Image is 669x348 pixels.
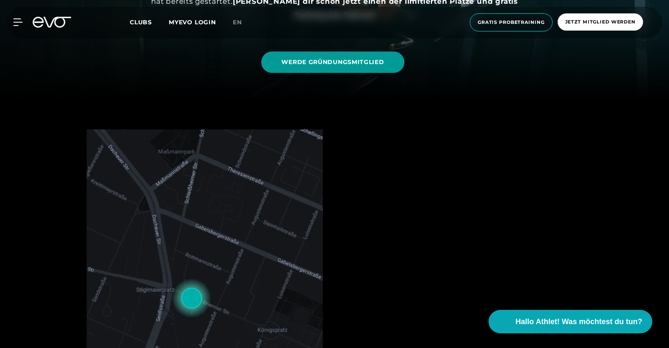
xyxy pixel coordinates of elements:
[565,18,636,26] span: Jetzt Mitglied werden
[515,316,642,327] span: Hallo Athlet! Was möchtest du tun?
[233,18,252,27] a: en
[261,52,404,73] a: WERDE GRÜNDUNGSMITGLIED
[467,13,555,31] a: Gratis Probetraining
[233,18,242,26] span: en
[130,18,169,26] a: Clubs
[555,13,646,31] a: Jetzt Mitglied werden
[478,19,545,26] span: Gratis Probetraining
[281,58,384,67] span: WERDE GRÜNDUNGSMITGLIED
[489,310,652,333] button: Hallo Athlet! Was möchtest du tun?
[130,18,152,26] span: Clubs
[169,18,216,26] a: MYEVO LOGIN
